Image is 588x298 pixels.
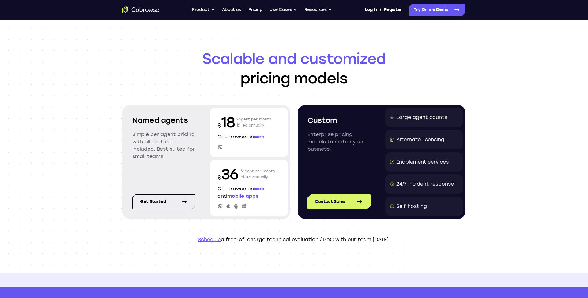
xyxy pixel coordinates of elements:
button: Use Cases [269,4,297,16]
p: Co-browse on [217,133,281,141]
span: / [380,6,382,13]
h1: pricing models [123,49,466,88]
a: Schedule [198,237,221,242]
a: Go to the home page [123,6,159,13]
p: a free-of-charge technical evaluation / PoC with our team [DATE]. [123,236,466,243]
p: Enterprise pricing models to match your business. [307,131,371,153]
a: Try Online Demo [409,4,466,16]
div: Large agent counts [396,114,447,121]
div: Self hosting [396,203,427,210]
p: Simple per agent pricing with all features included. Best suited for small teams. [132,131,195,160]
button: Product [192,4,215,16]
div: Enablement services [396,158,449,166]
h2: Custom [307,115,371,126]
div: Alternate licensing [396,136,444,143]
a: About us [222,4,241,16]
span: Scalable and customized [123,49,466,68]
a: Log In [365,4,377,16]
h2: Named agents [132,115,195,126]
a: Contact Sales [307,194,371,209]
span: web [254,134,265,140]
button: Resources [304,4,332,16]
p: 36 [217,164,238,184]
a: Register [384,4,402,16]
a: Get started [132,194,195,209]
span: mobile apps [227,193,258,199]
p: Co-browse on and [217,185,281,200]
a: Pricing [248,4,262,16]
div: 24/7 Incident response [396,180,454,188]
span: $ [217,174,221,181]
p: 18 [217,112,235,132]
span: web [254,186,265,192]
span: $ [217,122,221,129]
p: /agent per month billed annually [237,112,271,132]
p: /agent per month billed annually [241,164,275,184]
